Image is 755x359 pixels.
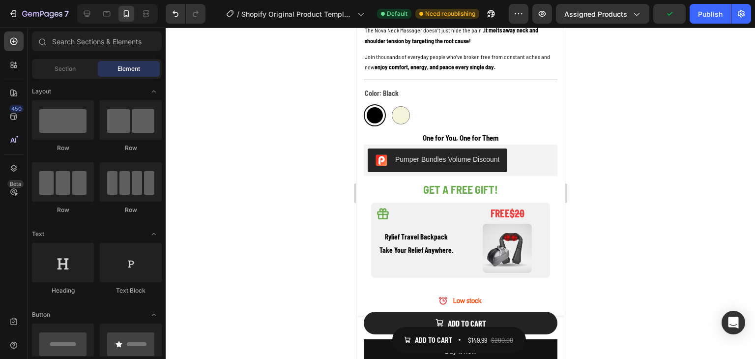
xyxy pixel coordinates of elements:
[7,59,43,73] legend: Color: Black
[21,216,99,229] p: Take Your Relief Anywhere.
[690,4,731,24] button: Publish
[111,305,132,320] div: $149.99
[134,305,158,320] div: $200.00
[19,127,31,139] img: CIumv63twf4CEAE=.png
[237,9,239,19] span: /
[32,206,94,214] div: Row
[32,310,50,319] span: Button
[58,306,96,319] div: Add to cart
[153,179,168,192] strong: $20
[32,144,94,152] div: Row
[146,84,162,99] span: Toggle open
[7,180,24,188] div: Beta
[32,87,51,96] span: Layout
[698,9,723,19] div: Publish
[97,269,125,277] strong: Low stock
[7,284,201,307] button: Add to cart
[100,144,162,152] div: Row
[9,105,24,113] div: 450
[39,127,143,137] div: Pumper Bundles Volume Discount
[4,4,73,24] button: 7
[64,8,69,20] p: 7
[8,24,200,45] p: Join thousands of everyday people who’ve broken free from constant aches and now
[241,9,353,19] span: Shopify Original Product Template
[100,286,162,295] div: Text Block
[556,4,649,24] button: Assigned Products
[387,9,407,18] span: Default
[117,64,140,73] span: Element
[16,155,193,169] p: GET A FREE GIFT!
[146,226,162,242] span: Toggle open
[32,230,44,239] span: Text
[722,311,745,334] div: Open Intercom Messenger
[134,179,153,192] strong: FREE
[356,28,565,359] iframe: Design area
[425,9,475,18] span: Need republishing
[55,64,76,73] span: Section
[66,106,142,115] strong: One for You, One for Them
[100,206,162,214] div: Row
[166,4,205,24] div: Undo/Redo
[11,121,151,145] button: Pumper Bundles Volume Discount
[146,307,162,323] span: Toggle open
[32,286,94,295] div: Heading
[126,196,175,245] img: gempages_574122170393822254-4a832f36-3532-474e-8ba2-93e1047f7467.png
[36,299,170,326] button: Add to cart
[32,31,162,51] input: Search Sections & Elements
[18,36,139,43] strong: enjoy comfort, energy, and peace every single day.
[564,9,627,19] span: Assigned Products
[21,203,99,216] p: Rylief Travel Backpack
